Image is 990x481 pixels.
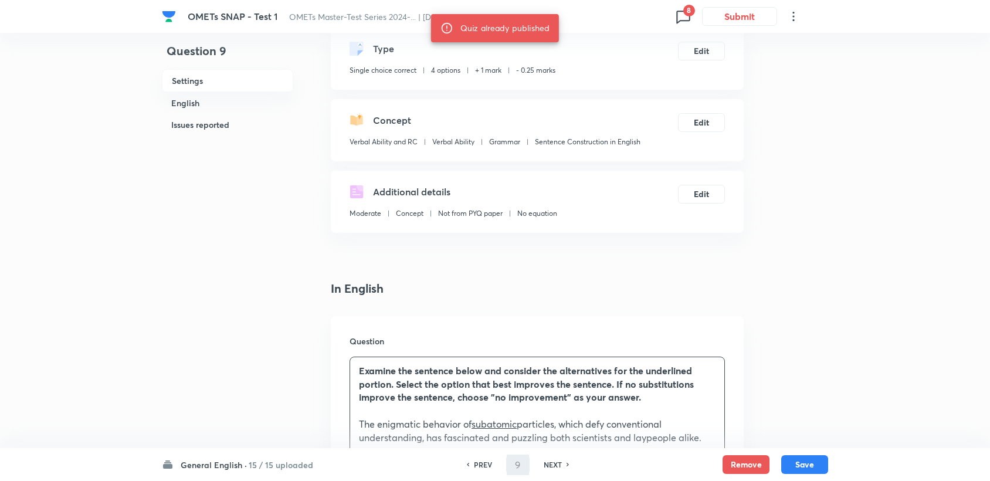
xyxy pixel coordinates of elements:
img: questionConcept.svg [350,113,364,127]
h5: Additional details [373,185,450,199]
h6: PREV [474,459,492,470]
p: The enigmatic behavior of particles, which defy conventional understanding, has fascinated and pu... [359,418,716,444]
h6: General English · [181,459,247,471]
h6: Question [350,335,725,347]
p: + 1 mark [475,65,501,76]
p: Single choice correct [350,65,416,76]
p: No equation [517,208,557,219]
p: Grammar [489,137,520,147]
h6: NEXT [544,459,562,470]
span: OMETs Master-Test Series 2024-... | [DATE] · 4:30 PM - 5:30 PM [289,11,523,22]
span: OMETs SNAP - Test 1 [188,10,277,22]
p: Verbal Ability [432,137,474,147]
button: Edit [678,42,725,60]
div: Quiz already published [460,18,550,39]
h4: In English [331,280,744,297]
button: Edit [678,113,725,132]
p: Moderate [350,208,381,219]
h6: 15 / 15 uploaded [249,459,313,471]
p: 4 options [431,65,460,76]
h6: Settings [162,69,293,92]
h5: Concept [373,113,411,127]
p: Verbal Ability and RC [350,137,418,147]
img: questionType.svg [350,42,364,56]
span: 8 [683,5,695,16]
p: - 0.25 marks [516,65,555,76]
u: subatomic [472,418,517,430]
img: Company Logo [162,9,176,23]
button: Save [781,455,828,474]
button: Remove [723,455,769,474]
button: Submit [702,7,777,26]
h5: Type [373,42,394,56]
button: Edit [678,185,725,204]
strong: Examine the sentence below and consider the alternatives for the underlined portion. Select the o... [359,364,694,403]
p: Sentence Construction in English [535,137,640,147]
h4: Question 9 [162,42,293,69]
p: Not from PYQ paper [438,208,503,219]
h6: Issues reported [162,114,293,136]
img: questionDetails.svg [350,185,364,199]
p: Concept [396,208,423,219]
h6: English [162,92,293,114]
a: Company Logo [162,9,178,23]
